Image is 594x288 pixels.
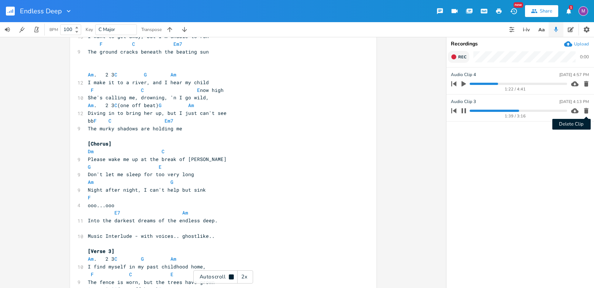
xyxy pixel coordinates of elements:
[88,148,94,155] span: Dm
[88,248,114,254] span: [Verse 3]
[564,40,589,48] button: Upload
[574,41,589,47] div: Upload
[91,87,94,93] span: F
[114,209,120,216] span: E7
[114,71,117,78] span: C
[49,28,58,32] div: BPM
[88,256,94,262] span: Am
[458,54,466,60] span: Rec
[170,256,176,262] span: Am
[100,41,103,47] span: F
[88,94,209,101] span: She's calling me, drowning, 'n I go wild,
[114,102,117,109] span: C
[540,8,552,14] div: Share
[141,256,144,262] span: G
[451,71,476,78] span: Audio Clip 4
[88,194,91,201] span: F
[108,117,111,124] span: C
[88,117,173,124] span: bb
[561,4,576,18] button: 1
[88,48,209,55] span: The ground cracks beneath the beating sun
[20,8,62,14] span: Endless Deep
[88,79,209,86] span: I make it to a river, and I hear my child
[88,71,94,78] span: Am
[170,271,173,278] span: E
[94,117,97,124] span: F
[88,217,218,224] span: Into the darkest dreams of the endless deep.
[238,270,251,284] div: 2x
[580,55,589,59] div: 0:00
[91,271,94,278] span: F
[559,73,589,77] div: [DATE] 4:57 PM
[197,87,200,93] span: E
[579,3,588,20] button: M
[514,2,523,8] div: New
[464,114,567,118] div: 1:39 / 3:16
[88,186,206,193] span: Night after night, I can't help but sink
[88,164,91,170] span: G
[162,148,165,155] span: C
[88,110,227,116] span: Diving in to bring her up, but I just can't see
[581,105,591,117] button: Delete Clip
[141,27,162,32] div: Transpose
[99,26,115,33] span: C Major
[86,27,93,32] div: Key
[451,41,590,47] div: Recordings
[451,98,476,105] span: Audio Clip 3
[159,164,162,170] span: E
[88,179,94,185] span: Am
[129,271,132,278] span: C
[88,71,179,78] span: . 2 3
[88,279,215,285] span: The fence is worn, but the trees have grown
[188,102,194,109] span: Am
[88,102,94,109] span: Am
[506,4,521,18] button: New
[448,51,469,63] button: Rec
[193,270,253,284] div: Autoscroll
[88,256,179,262] span: . 2 3
[88,171,194,178] span: Don't let me sleep for too very long
[159,102,162,109] span: G
[88,140,111,147] span: [Chorus]
[88,125,182,132] span: The murky shadows are holding me
[170,179,173,185] span: G
[88,202,114,209] span: ooo...ooo
[173,41,182,47] span: Em7
[88,102,197,109] span: . 2 3 (one off beat)
[464,87,567,91] div: 1:22 / 4:41
[144,71,147,78] span: G
[141,87,144,93] span: C
[182,209,188,216] span: Am
[569,5,573,10] div: 1
[88,156,227,162] span: Please wake me up at the break of [PERSON_NAME]
[88,233,215,239] span: Music Interlude - with voices.. ghostlike..
[165,117,173,124] span: Em7
[525,5,558,17] button: Share
[88,263,206,270] span: I find myself in my past childhood home,
[579,6,588,16] div: melindameshad
[132,41,135,47] span: C
[170,71,176,78] span: Am
[88,87,224,93] span: now high
[559,100,589,104] div: [DATE] 4:13 PM
[114,256,117,262] span: C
